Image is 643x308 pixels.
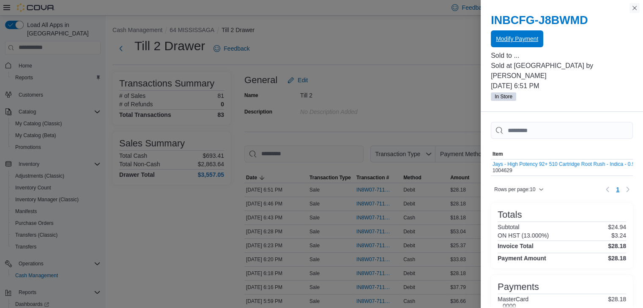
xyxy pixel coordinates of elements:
[498,255,546,262] h4: Payment Amount
[493,161,640,167] button: Jays - High Potency 92+ 510 Cartridge Root Rush - Indica - 0.95g
[494,186,535,193] span: Rows per page : 10
[498,282,539,292] h3: Payments
[608,255,626,262] h4: $28.18
[613,183,623,196] button: Page 1 of 1
[495,93,512,100] span: In Store
[491,149,642,159] button: Item
[498,224,519,230] h6: Subtotal
[491,51,633,61] p: Sold to ...
[496,35,538,43] span: Modify Payment
[498,296,528,303] h6: MasterCard
[623,184,633,195] button: Next page
[491,184,547,195] button: Rows per page:10
[498,232,549,239] h6: ON HST (13.000%)
[613,183,623,196] ul: Pagination for table: MemoryTable from EuiInMemoryTable
[629,3,640,13] button: Close this dialog
[498,210,522,220] h3: Totals
[611,232,626,239] p: $3.24
[608,243,626,249] h4: $28.18
[608,224,626,230] p: $24.94
[493,151,503,157] span: Item
[498,243,534,249] h4: Invoice Total
[602,183,633,196] nav: Pagination for table: MemoryTable from EuiInMemoryTable
[493,161,640,174] div: 1004629
[491,14,633,27] h2: INBCFG-J8BWMD
[491,30,543,47] button: Modify Payment
[616,185,619,194] span: 1
[491,61,633,81] p: Sold at [GEOGRAPHIC_DATA] by [PERSON_NAME]
[491,81,633,91] p: [DATE] 6:51 PM
[491,122,633,139] input: This is a search bar. As you type, the results lower in the page will automatically filter.
[491,92,516,101] span: In Store
[602,184,613,195] button: Previous page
